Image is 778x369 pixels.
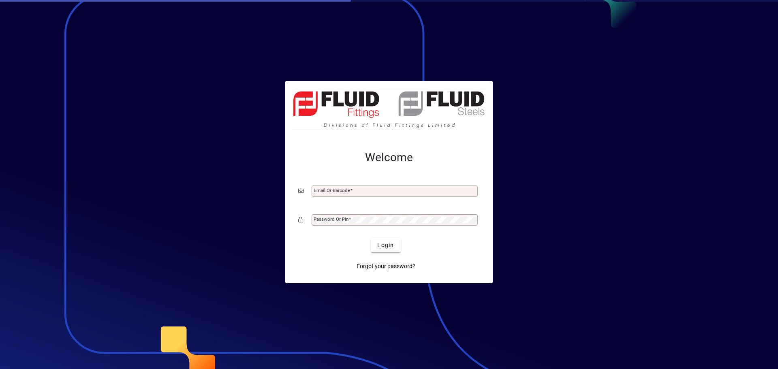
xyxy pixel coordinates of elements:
a: Forgot your password? [353,259,419,273]
span: Login [377,241,394,250]
mat-label: Email or Barcode [314,188,350,193]
h2: Welcome [298,151,480,164]
button: Login [371,238,400,252]
mat-label: Password or Pin [314,216,348,222]
span: Forgot your password? [357,262,415,271]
